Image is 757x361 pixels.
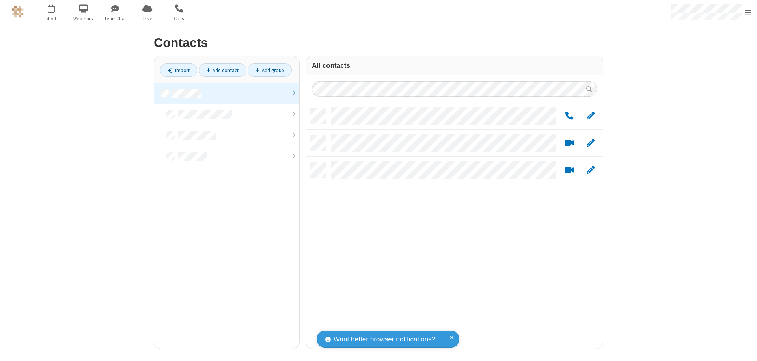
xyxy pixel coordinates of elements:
[132,15,162,22] span: Drive
[583,111,598,121] button: Edit
[312,62,597,69] h3: All contacts
[164,15,194,22] span: Calls
[199,63,246,77] a: Add contact
[561,138,577,148] button: Start a video meeting
[561,166,577,175] button: Start a video meeting
[583,166,598,175] button: Edit
[561,111,577,121] button: Call by phone
[160,63,197,77] a: Import
[248,63,292,77] a: Add group
[154,36,603,50] h2: Contacts
[334,334,435,344] span: Want better browser notifications?
[101,15,130,22] span: Team Chat
[583,138,598,148] button: Edit
[37,15,66,22] span: Meet
[69,15,98,22] span: Webinars
[12,6,24,18] img: QA Selenium DO NOT DELETE OR CHANGE
[306,102,603,349] div: grid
